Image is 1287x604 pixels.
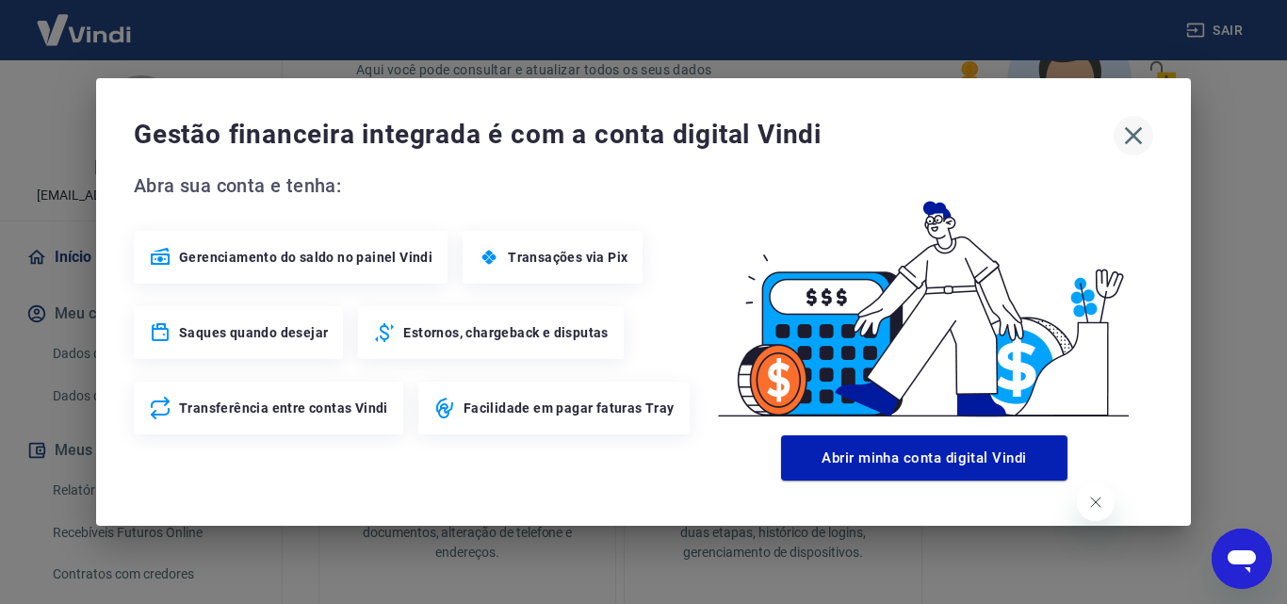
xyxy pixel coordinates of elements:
button: Abrir minha conta digital Vindi [781,435,1067,481]
span: Saques quando desejar [179,323,328,342]
span: Gestão financeira integrada é com a conta digital Vindi [134,116,1114,154]
iframe: Fechar mensagem [1077,483,1115,521]
span: Facilidade em pagar faturas Tray [464,399,675,417]
iframe: Botão para abrir a janela de mensagens [1212,529,1272,589]
span: Abra sua conta e tenha: [134,171,695,201]
span: Estornos, chargeback e disputas [403,323,608,342]
img: Good Billing [695,171,1153,428]
span: Transferência entre contas Vindi [179,399,388,417]
span: Olá! Precisa de ajuda? [11,13,158,28]
span: Gerenciamento do saldo no painel Vindi [179,248,432,267]
span: Transações via Pix [508,248,627,267]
